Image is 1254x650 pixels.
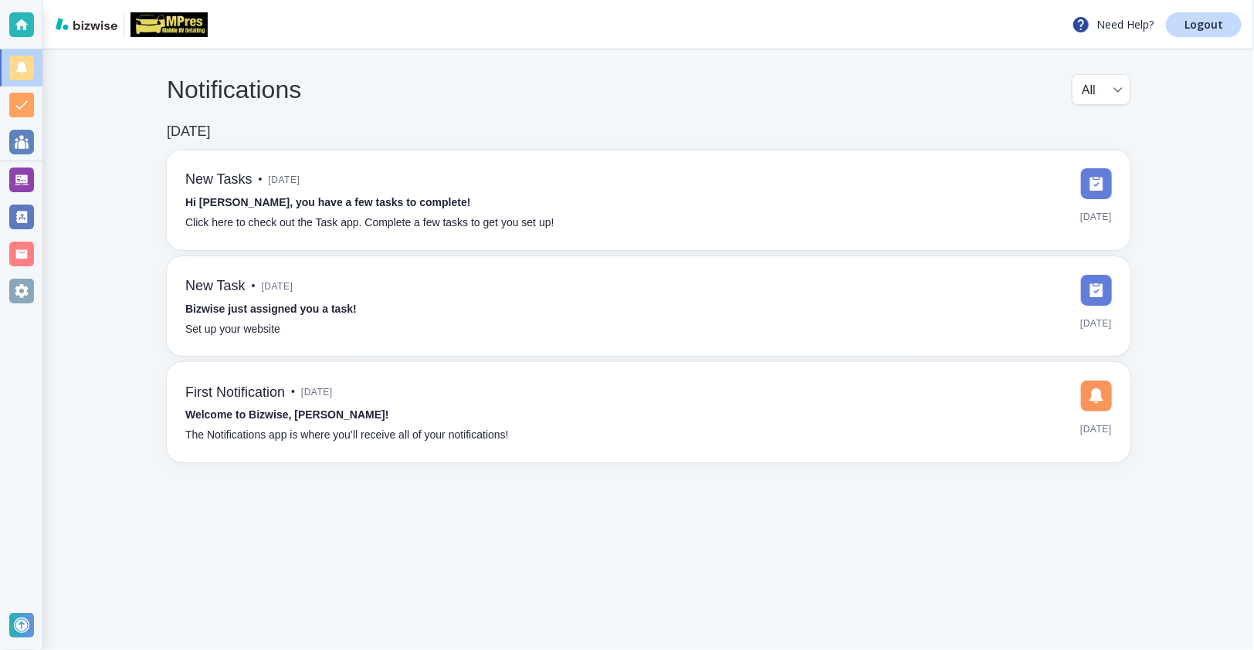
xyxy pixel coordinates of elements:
p: Set up your website [185,321,280,338]
img: DashboardSidebarTasks.svg [1081,168,1112,199]
span: [DATE] [1080,205,1112,229]
a: New Task•[DATE]Bizwise just assigned you a task!Set up your website[DATE] [167,256,1130,357]
p: The Notifications app is where you’ll receive all of your notifications! [185,427,509,444]
h4: Notifications [167,75,301,104]
span: [DATE] [262,275,293,298]
span: [DATE] [1080,418,1112,441]
a: New Tasks•[DATE]Hi [PERSON_NAME], you have a few tasks to complete!Click here to check out the Ta... [167,150,1130,250]
h6: First Notification [185,384,285,401]
img: DashboardSidebarTasks.svg [1081,275,1112,306]
p: Need Help? [1072,15,1154,34]
span: [DATE] [269,168,300,191]
p: • [291,384,295,401]
img: MPRES MOBILE RV DETAILING [130,12,208,37]
p: Click here to check out the Task app. Complete a few tasks to get you set up! [185,215,554,232]
img: bizwise [56,18,117,30]
a: Logout [1166,12,1242,37]
div: All [1082,75,1120,104]
span: [DATE] [301,381,333,404]
strong: Hi [PERSON_NAME], you have a few tasks to complete! [185,196,471,208]
p: • [252,278,256,295]
p: Logout [1185,19,1223,30]
h6: New Task [185,278,246,295]
strong: Bizwise just assigned you a task! [185,303,357,315]
h6: New Tasks [185,171,252,188]
p: • [259,171,263,188]
span: [DATE] [1080,312,1112,335]
strong: Welcome to Bizwise, [PERSON_NAME]! [185,408,388,421]
a: First Notification•[DATE]Welcome to Bizwise, [PERSON_NAME]!The Notifications app is where you’ll ... [167,362,1130,462]
img: DashboardSidebarNotification.svg [1081,381,1112,411]
h6: [DATE] [167,124,211,140]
